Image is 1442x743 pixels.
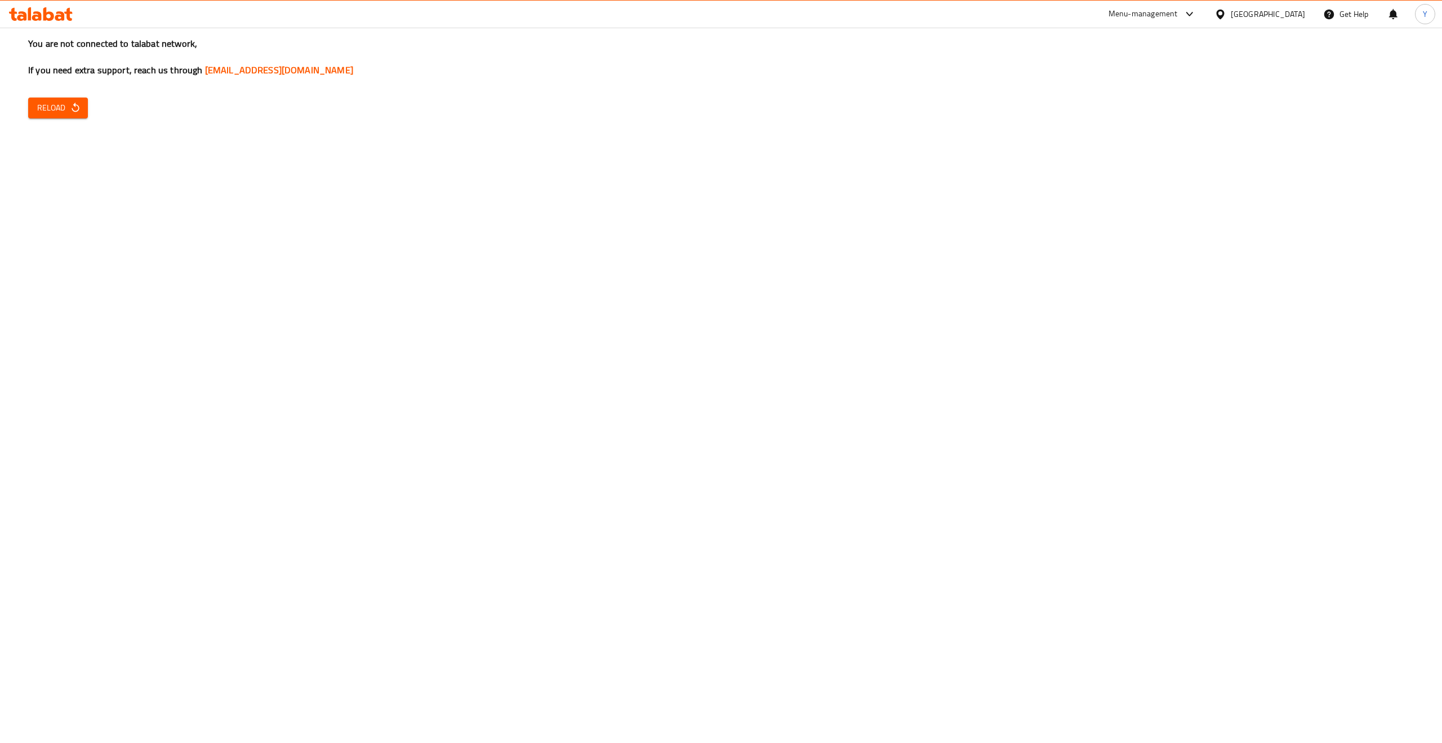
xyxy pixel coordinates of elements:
[1423,8,1427,20] span: Y
[1109,7,1178,21] div: Menu-management
[205,61,353,78] a: [EMAIL_ADDRESS][DOMAIN_NAME]
[1231,8,1305,20] div: [GEOGRAPHIC_DATA]
[28,37,1414,77] h3: You are not connected to talabat network, If you need extra support, reach us through
[28,98,88,118] button: Reload
[37,101,79,115] span: Reload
